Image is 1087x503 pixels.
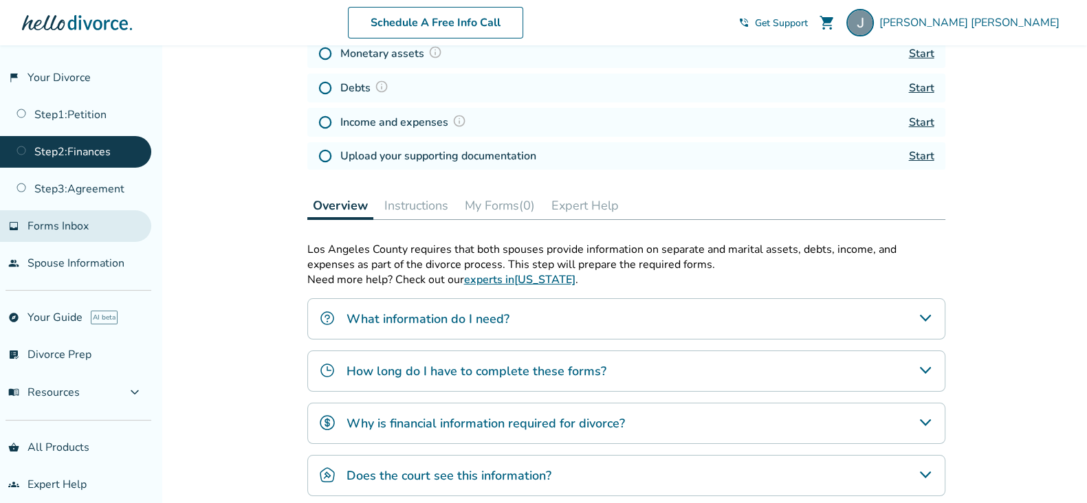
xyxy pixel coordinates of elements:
a: Start [909,46,934,61]
h4: Why is financial information required for divorce? [347,414,625,432]
span: groups [8,479,19,490]
img: Not Started [318,115,332,129]
p: Los Angeles County requires that both spouses provide information on separate and marital assets,... [307,242,945,272]
img: Not Started [318,47,332,60]
iframe: Chat Widget [1018,437,1087,503]
a: experts in[US_STATE] [464,272,575,287]
span: shopping_basket [8,442,19,453]
div: Why is financial information required for divorce? [307,403,945,444]
h4: What information do I need? [347,310,509,328]
span: Forms Inbox [28,219,89,234]
span: Resources [8,385,80,400]
a: Start [909,148,934,164]
span: inbox [8,221,19,232]
button: Expert Help [546,192,624,219]
a: Start [909,115,934,130]
span: Get Support [755,16,808,30]
span: phone_in_talk [738,17,749,28]
span: people [8,258,19,269]
p: Need more help? Check out our . [307,272,945,287]
span: flag_2 [8,72,19,83]
button: Overview [307,192,373,220]
img: Why is financial information required for divorce? [319,414,336,431]
div: What information do I need? [307,298,945,339]
h4: Income and expenses [340,113,470,131]
button: Instructions [379,192,454,219]
img: Question Mark [452,114,466,128]
img: Not Started [318,81,332,95]
h4: Does the court see this information? [347,467,551,484]
span: AI beta [91,311,118,324]
div: How long do I have to complete these forms? [307,350,945,392]
span: expand_more [127,384,143,401]
h4: How long do I have to complete these forms? [347,362,606,380]
span: menu_book [8,387,19,398]
img: Question Mark [428,45,442,59]
img: What information do I need? [319,310,336,326]
h4: Debts [340,79,393,97]
img: Does the court see this information? [319,467,336,483]
button: My Forms(0) [459,192,540,219]
span: [PERSON_NAME] [PERSON_NAME] [879,15,1065,30]
span: list_alt_check [8,349,19,360]
a: phone_in_talkGet Support [738,16,808,30]
a: Start [909,80,934,96]
img: How long do I have to complete these forms? [319,362,336,379]
span: explore [8,312,19,323]
span: shopping_cart [819,14,835,31]
h4: Monetary assets [340,45,446,63]
div: Does the court see this information? [307,455,945,496]
h4: Upload your supporting documentation [340,148,536,164]
img: Not Started [318,149,332,163]
img: Question Mark [375,80,388,93]
img: Jannelle Martinez [846,9,874,36]
a: Schedule A Free Info Call [348,7,523,38]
